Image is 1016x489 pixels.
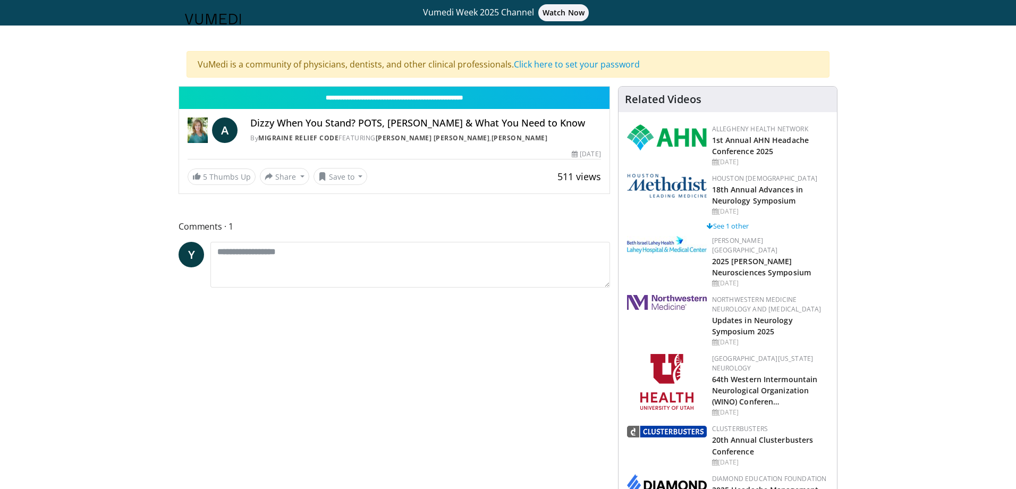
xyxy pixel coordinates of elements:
img: f6362829-b0a3-407d-a044-59546adfd345.png.150x105_q85_autocrop_double_scale_upscale_version-0.2.png [640,354,693,410]
h4: Dizzy When You Stand? POTS, [PERSON_NAME] & What You Need to Know [250,117,600,129]
a: Northwestern Medicine Neurology and [MEDICAL_DATA] [712,295,822,314]
div: [DATE] [712,207,828,216]
div: [DATE] [712,408,828,417]
button: Save to [314,168,368,185]
a: Houston [DEMOGRAPHIC_DATA] [712,174,817,183]
a: Clusterbusters [712,424,768,433]
div: [DATE] [712,458,828,467]
a: A [212,117,238,143]
a: [PERSON_NAME] [PERSON_NAME] [376,133,490,142]
img: 628ffacf-ddeb-4409-8647-b4d1102df243.png.150x105_q85_autocrop_double_scale_upscale_version-0.2.png [627,124,707,150]
div: [DATE] [712,157,828,167]
div: [DATE] [712,279,828,288]
a: See 1 other [707,221,749,231]
a: Updates in Neurology Symposium 2025 [712,315,793,336]
div: [DATE] [572,149,600,159]
a: [GEOGRAPHIC_DATA][US_STATE] Neurology [712,354,814,373]
img: VuMedi Logo [185,14,241,24]
a: 1st Annual AHN Headache Conference 2025 [712,135,809,156]
a: Click here to set your password [514,58,640,70]
a: Migraine Relief Code [258,133,338,142]
a: 18th Annual Advances in Neurology Symposium [712,184,803,206]
a: 20th Annual Clusterbusters Conference [712,435,814,456]
img: e7977282-282c-4444-820d-7cc2733560fd.jpg.150x105_q85_autocrop_double_scale_upscale_version-0.2.jpg [627,236,707,254]
img: Migraine Relief Code [188,117,208,143]
img: 5e4488cc-e109-4a4e-9fd9-73bb9237ee91.png.150x105_q85_autocrop_double_scale_upscale_version-0.2.png [627,174,707,198]
span: 511 views [557,170,601,183]
a: 5 Thumbs Up [188,168,256,185]
a: [PERSON_NAME] [492,133,548,142]
img: 2a462fb6-9365-492a-ac79-3166a6f924d8.png.150x105_q85_autocrop_double_scale_upscale_version-0.2.jpg [627,295,707,310]
a: 2025 [PERSON_NAME] Neurosciences Symposium [712,256,811,277]
div: By FEATURING , [250,133,600,143]
h4: Related Videos [625,93,701,106]
span: 5 [203,172,207,182]
button: Share [260,168,309,185]
a: Allegheny Health Network [712,124,808,133]
a: 64th Western Intermountain Neurological Organization (WINO) Conferen… [712,374,818,407]
div: VuMedi is a community of physicians, dentists, and other clinical professionals. [187,51,829,78]
div: [DATE] [712,338,828,347]
a: [PERSON_NAME][GEOGRAPHIC_DATA] [712,236,778,255]
a: Y [179,242,204,267]
span: Comments 1 [179,220,610,233]
a: Diamond Education Foundation [712,474,827,483]
h2: 64th Western Intermountain Neurological Organization (WINO) Conference [712,373,828,407]
img: d3be30b6-fe2b-4f13-a5b4-eba975d75fdd.png.150x105_q85_autocrop_double_scale_upscale_version-0.2.png [627,426,707,437]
